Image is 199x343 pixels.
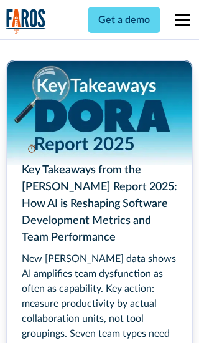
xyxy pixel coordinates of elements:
[168,5,193,35] div: menu
[6,9,46,34] a: home
[88,7,160,33] a: Get a demo
[6,9,46,34] img: Logo of the analytics and reporting company Faros.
